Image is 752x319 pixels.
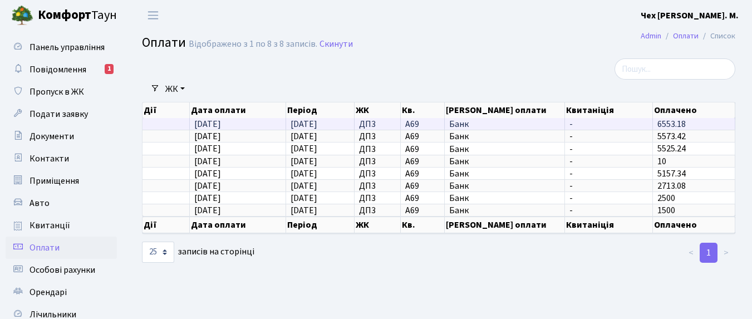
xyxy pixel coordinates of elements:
[657,130,686,143] span: 5573.42
[105,64,114,74] div: 1
[657,143,686,155] span: 5525.24
[6,103,117,125] a: Подати заявку
[6,58,117,81] a: Повідомлення1
[359,145,396,154] span: ДП3
[657,192,675,204] span: 2500
[700,243,717,263] a: 1
[445,217,565,233] th: [PERSON_NAME] оплати
[6,148,117,170] a: Контакти
[194,168,221,180] span: [DATE]
[449,169,560,178] span: Банк
[142,242,174,263] select: записів на сторінці
[30,130,74,143] span: Документи
[38,6,117,25] span: Таун
[355,102,401,118] th: ЖК
[30,197,50,209] span: Авто
[30,41,105,53] span: Панель управління
[405,157,440,166] span: А69
[449,206,560,215] span: Банк
[569,206,648,215] span: -
[6,281,117,303] a: Орендарі
[6,214,117,237] a: Квитанції
[405,206,440,215] span: А69
[6,192,117,214] a: Авто
[359,169,396,178] span: ДП3
[405,181,440,190] span: А69
[657,118,686,130] span: 6553.18
[405,169,440,178] span: А69
[291,118,317,130] span: [DATE]
[359,206,396,215] span: ДП3
[673,30,699,42] a: Оплати
[569,157,648,166] span: -
[569,169,648,178] span: -
[641,30,661,42] a: Admin
[194,192,221,204] span: [DATE]
[657,155,666,168] span: 10
[139,6,167,24] button: Переключити навігацію
[30,86,84,98] span: Пропуск в ЖК
[653,217,735,233] th: Оплачено
[291,155,317,168] span: [DATE]
[190,217,286,233] th: Дата оплати
[449,120,560,129] span: Банк
[6,237,117,259] a: Оплати
[189,39,317,50] div: Відображено з 1 по 8 з 8 записів.
[359,132,396,141] span: ДП3
[359,157,396,166] span: ДП3
[291,204,317,217] span: [DATE]
[291,192,317,204] span: [DATE]
[142,33,186,52] span: Оплати
[359,120,396,129] span: ДП3
[194,155,221,168] span: [DATE]
[142,217,190,233] th: Дії
[449,145,560,154] span: Банк
[30,219,70,232] span: Квитанції
[6,259,117,281] a: Особові рахунки
[565,102,653,118] th: Квитаніція
[359,194,396,203] span: ДП3
[291,168,317,180] span: [DATE]
[142,102,190,118] th: Дії
[565,217,653,233] th: Квитаніція
[30,153,69,165] span: Контакти
[30,242,60,254] span: Оплати
[699,30,735,42] li: Список
[449,132,560,141] span: Банк
[624,24,752,48] nav: breadcrumb
[569,181,648,190] span: -
[30,286,67,298] span: Орендарі
[405,120,440,129] span: А69
[401,102,445,118] th: Кв.
[11,4,33,27] img: logo.png
[194,180,221,192] span: [DATE]
[194,130,221,143] span: [DATE]
[405,145,440,154] span: А69
[286,102,355,118] th: Період
[30,108,88,120] span: Подати заявку
[30,175,79,187] span: Приміщення
[286,217,355,233] th: Період
[641,9,739,22] a: Чех [PERSON_NAME]. М.
[569,194,648,203] span: -
[30,63,86,76] span: Повідомлення
[405,194,440,203] span: А69
[569,120,648,129] span: -
[615,58,735,80] input: Пошук...
[449,181,560,190] span: Банк
[194,204,221,217] span: [DATE]
[190,102,286,118] th: Дата оплати
[291,130,317,143] span: [DATE]
[6,170,117,192] a: Приміщення
[657,180,686,192] span: 2713.08
[569,132,648,141] span: -
[449,157,560,166] span: Банк
[405,132,440,141] span: А69
[657,168,686,180] span: 5157.34
[142,242,254,263] label: записів на сторінці
[161,80,189,99] a: ЖК
[291,143,317,155] span: [DATE]
[6,81,117,103] a: Пропуск в ЖК
[445,102,565,118] th: [PERSON_NAME] оплати
[401,217,445,233] th: Кв.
